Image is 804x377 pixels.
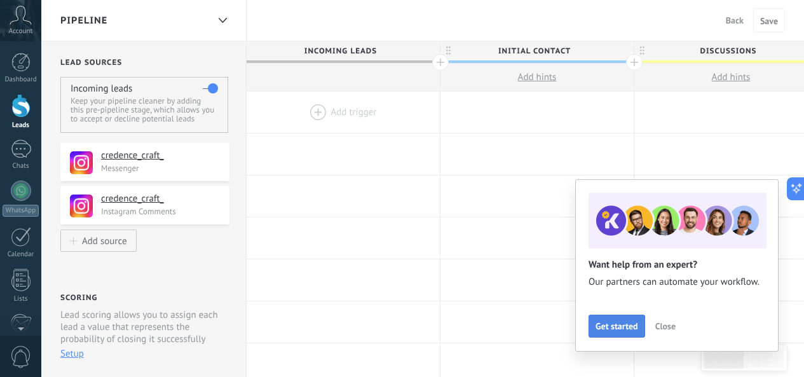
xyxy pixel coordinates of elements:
[9,27,32,36] span: Account
[753,8,785,32] button: Save
[101,163,222,174] p: Messenger
[60,58,229,67] h2: Lead Sources
[3,205,39,217] div: WhatsApp
[760,17,778,25] span: Save
[589,315,645,338] button: Get started
[71,83,132,95] h4: Incoming leads
[3,121,39,130] div: Leads
[440,64,634,91] button: Add hints
[60,15,107,27] span: Pipeline
[60,348,84,360] button: Setup
[101,193,220,205] h4: credence_craft_
[60,230,137,252] button: Add source
[3,250,39,259] div: Calendar
[3,295,39,303] div: Lists
[101,149,220,162] h4: credence_craft_
[596,322,638,331] span: Get started
[247,41,433,61] span: Incoming leads
[518,71,557,83] span: Add hints
[82,235,127,246] div: Add source
[3,162,39,170] div: Chats
[212,8,233,33] div: Pipeline
[440,41,627,61] span: Initial contact
[726,15,744,26] span: Back
[589,259,765,271] h2: Want help from an expert?
[3,76,39,84] div: Dashboard
[101,206,222,217] p: Instagram Comments
[589,276,765,289] span: Our partners can automate your workflow.
[71,97,217,123] p: Keep your pipeline cleaner by adding this pre-pipeline stage, which allows you to accept or decli...
[60,293,97,303] h2: Scoring
[60,309,219,345] p: Lead scoring allows you to assign each lead a value that represents the probability of closing it...
[440,41,634,60] div: Initial contact
[712,71,751,83] span: Add hints
[655,322,676,331] span: Close
[650,317,681,336] button: Close
[247,41,440,60] div: Incoming leads
[721,11,749,30] button: Back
